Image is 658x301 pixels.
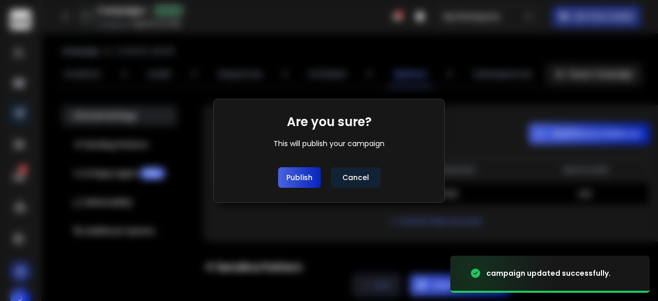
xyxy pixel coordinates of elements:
[331,167,380,188] button: Cancel
[287,114,372,130] h1: Are you sure?
[278,167,321,188] button: Publish
[273,138,385,149] div: This will publish your campaign
[486,268,611,278] div: campaign updated successfully.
